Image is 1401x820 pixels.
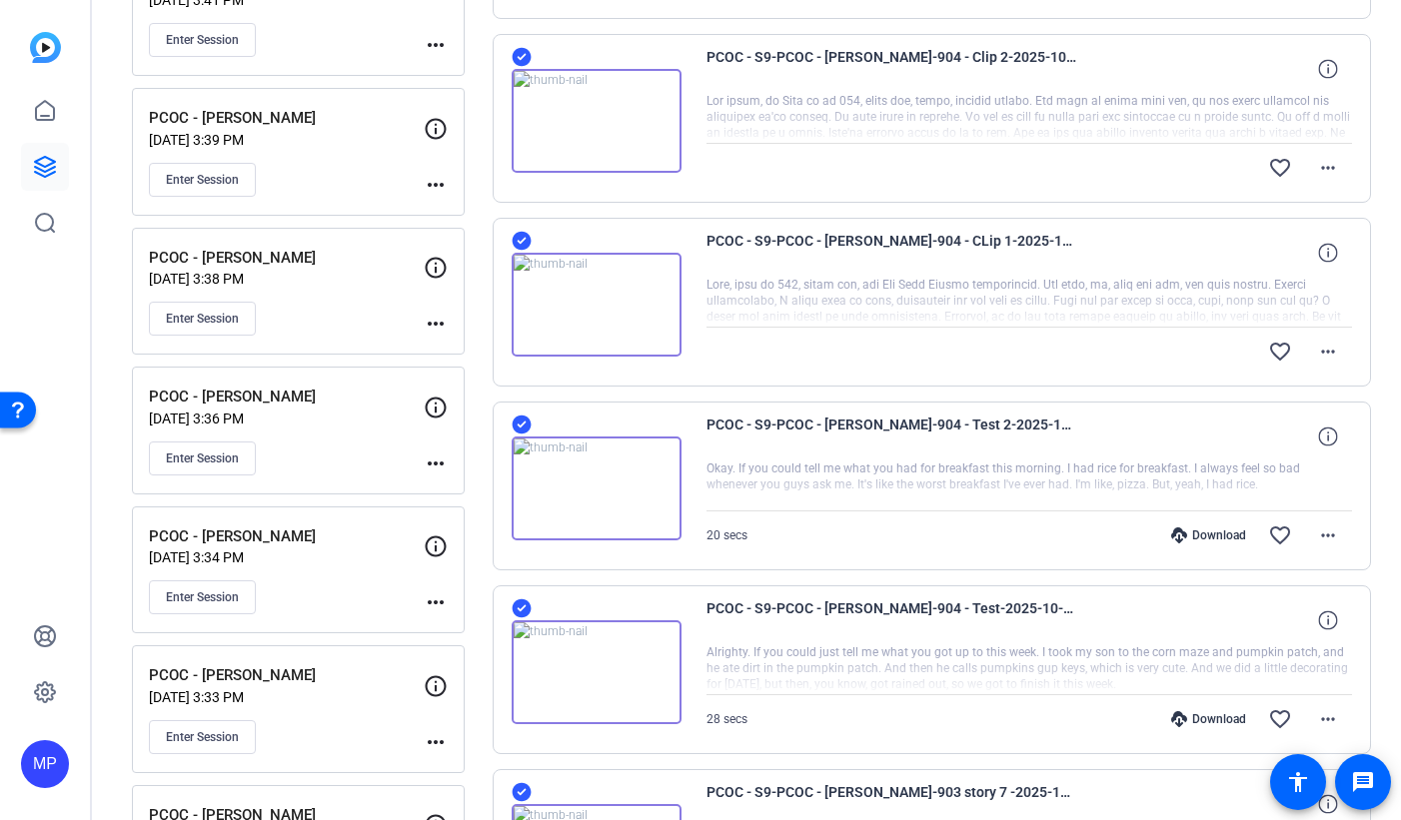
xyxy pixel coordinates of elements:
[424,173,448,197] mat-icon: more_horiz
[424,312,448,336] mat-icon: more_horiz
[1351,770,1375,794] mat-icon: message
[1161,711,1256,727] div: Download
[1316,340,1340,364] mat-icon: more_horiz
[706,596,1076,644] span: PCOC - S9-PCOC - [PERSON_NAME]-904 - Test-2025-10-14-16-27-45-832-0
[424,33,448,57] mat-icon: more_horiz
[21,740,69,788] div: MP
[149,441,256,475] button: Enter Session
[149,720,256,754] button: Enter Session
[166,311,239,327] span: Enter Session
[166,32,239,48] span: Enter Session
[30,32,61,63] img: blue-gradient.svg
[166,172,239,188] span: Enter Session
[1268,523,1292,547] mat-icon: favorite_border
[512,253,682,357] img: thumb-nail
[149,132,424,148] p: [DATE] 3:39 PM
[149,107,424,130] p: PCOC - [PERSON_NAME]
[706,45,1076,93] span: PCOC - S9-PCOC - [PERSON_NAME]-904 - Clip 2-2025-10-14-16-42-55-728-0
[1316,707,1340,731] mat-icon: more_horiz
[706,712,747,726] span: 28 secs
[706,412,1076,460] span: PCOC - S9-PCOC - [PERSON_NAME]-904 - Test 2-2025-10-14-16-31-53-758-0
[1316,523,1340,547] mat-icon: more_horiz
[512,69,682,173] img: thumb-nail
[149,549,424,565] p: [DATE] 3:34 PM
[1161,527,1256,543] div: Download
[424,730,448,754] mat-icon: more_horiz
[706,229,1076,277] span: PCOC - S9-PCOC - [PERSON_NAME]-904 - CLip 1-2025-10-14-16-35-58-335-0
[149,271,424,287] p: [DATE] 3:38 PM
[149,23,256,57] button: Enter Session
[1268,156,1292,180] mat-icon: favorite_border
[149,386,424,409] p: PCOC - [PERSON_NAME]
[424,451,448,475] mat-icon: more_horiz
[166,729,239,745] span: Enter Session
[512,620,682,724] img: thumb-nail
[1268,707,1292,731] mat-icon: favorite_border
[166,450,239,466] span: Enter Session
[149,664,424,687] p: PCOC - [PERSON_NAME]
[512,436,682,540] img: thumb-nail
[424,590,448,614] mat-icon: more_horiz
[166,589,239,605] span: Enter Session
[149,247,424,270] p: PCOC - [PERSON_NAME]
[1268,340,1292,364] mat-icon: favorite_border
[1286,770,1310,794] mat-icon: accessibility
[149,525,424,548] p: PCOC - [PERSON_NAME]
[149,302,256,336] button: Enter Session
[149,689,424,705] p: [DATE] 3:33 PM
[149,410,424,426] p: [DATE] 3:36 PM
[1316,156,1340,180] mat-icon: more_horiz
[149,580,256,614] button: Enter Session
[706,528,747,542] span: 20 secs
[149,163,256,197] button: Enter Session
